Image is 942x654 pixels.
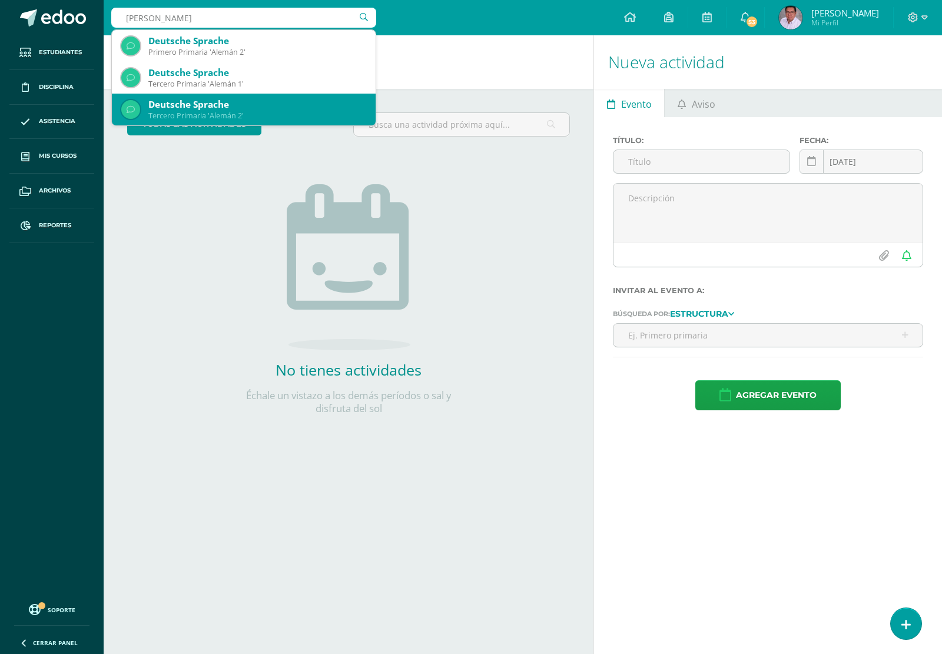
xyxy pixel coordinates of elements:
label: Fecha: [800,136,923,145]
a: Reportes [9,208,94,243]
a: Evento [594,89,664,117]
span: Disciplina [39,82,74,92]
p: Échale un vistazo a los demás períodos o sal y disfruta del sol [231,389,466,415]
span: 53 [745,15,758,28]
span: Evento [621,90,652,118]
div: Deutsche Sprache [148,67,366,79]
div: Primero Primaria 'Alemán 2' [148,47,366,57]
span: Búsqueda por: [613,310,670,318]
a: Mis cursos [9,139,94,174]
input: Título [613,150,790,173]
strong: Estructura [670,308,728,319]
span: Estudiantes [39,48,82,57]
a: Aviso [665,89,728,117]
label: Invitar al evento a: [613,286,923,295]
span: Mis cursos [39,151,77,161]
span: [PERSON_NAME] [811,7,879,19]
img: no_activities.png [287,184,410,350]
a: Estructura [670,309,734,317]
span: Archivos [39,186,71,195]
span: Aviso [692,90,715,118]
a: Soporte [14,601,89,617]
a: Asistencia [9,105,94,140]
img: 9521831b7eb62fd0ab6b39a80c4a7782.png [779,6,802,29]
input: Fecha de entrega [800,150,923,173]
div: Tercero Primaria 'Alemán 1' [148,79,366,89]
h2: No tienes actividades [231,360,466,380]
span: Asistencia [39,117,75,126]
div: Deutsche Sprache [148,35,366,47]
a: Estudiantes [9,35,94,70]
a: Disciplina [9,70,94,105]
h1: Nueva actividad [608,35,928,89]
span: Agregar evento [736,381,817,410]
input: Ej. Primero primaria [613,324,923,347]
a: Archivos [9,174,94,208]
input: Busca una actividad próxima aquí... [354,113,569,136]
span: Soporte [48,606,75,614]
div: Deutsche Sprache [148,98,366,111]
span: Cerrar panel [33,639,78,647]
span: Reportes [39,221,71,230]
button: Agregar evento [695,380,841,410]
label: Título: [613,136,790,145]
span: Mi Perfil [811,18,879,28]
div: Tercero Primaria 'Alemán 2' [148,111,366,121]
input: Busca un usuario... [111,8,376,28]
